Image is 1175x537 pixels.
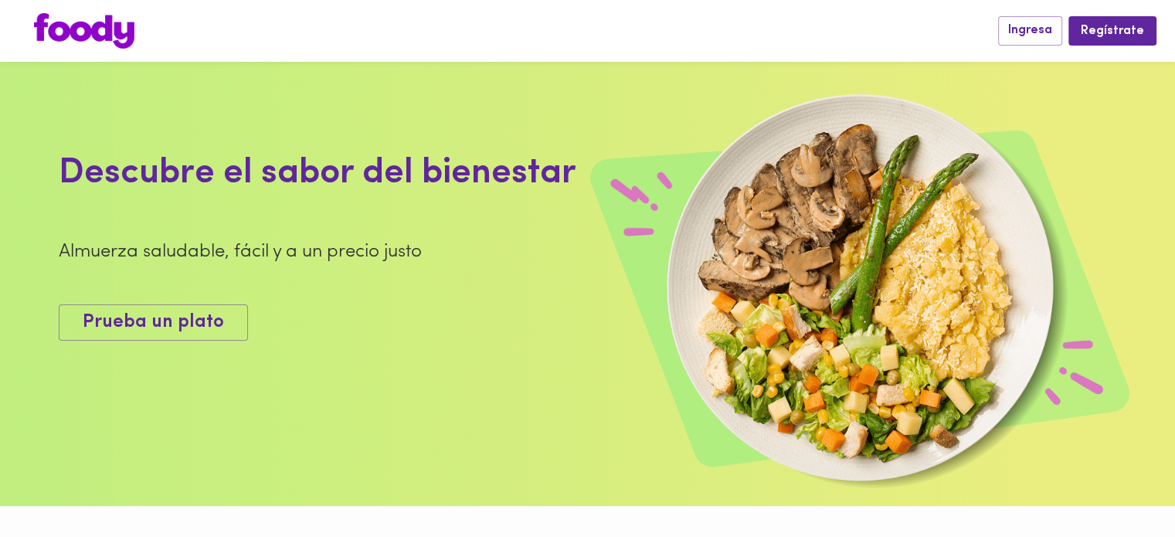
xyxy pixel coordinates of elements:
div: Descubre el sabor del bienestar [59,148,764,199]
button: Regístrate [1068,16,1156,45]
div: Almuerza saludable, fácil y a un precio justo [59,239,764,265]
iframe: Messagebird Livechat Widget [1085,447,1160,522]
button: Ingresa [998,16,1062,45]
span: Ingresa [1008,23,1052,38]
button: Prueba un plato [59,304,248,341]
span: Prueba un plato [83,311,224,334]
span: Regístrate [1081,24,1144,39]
img: logo.png [34,13,134,49]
